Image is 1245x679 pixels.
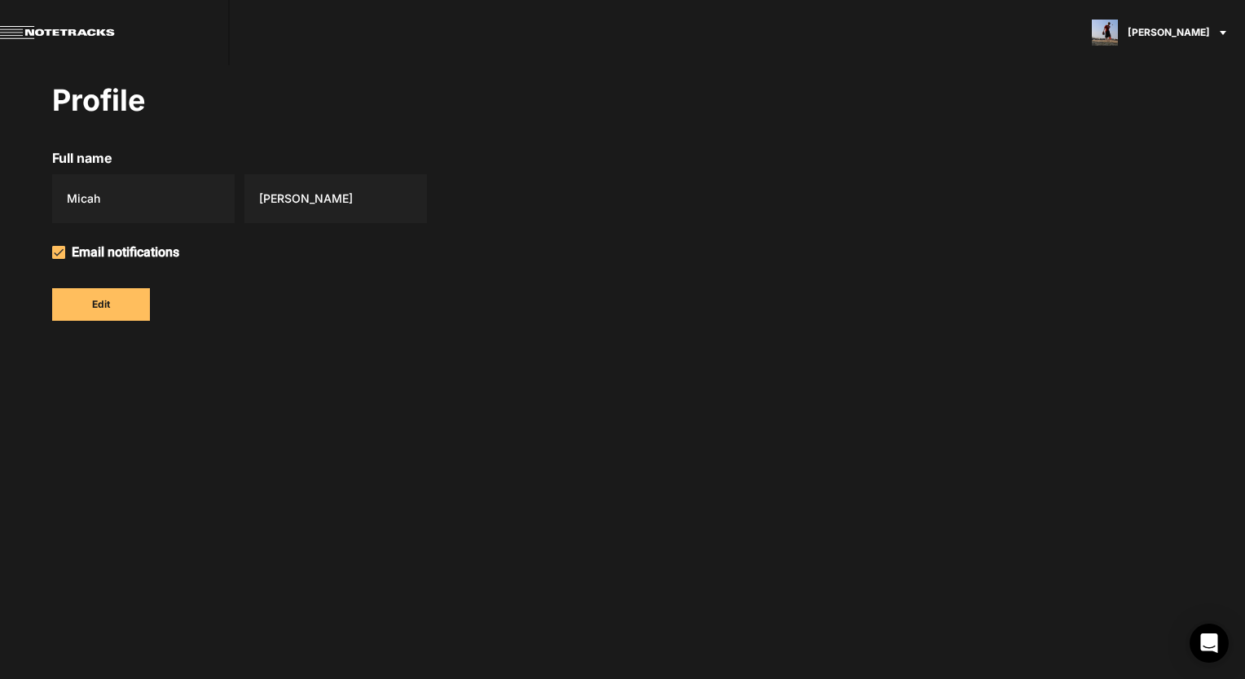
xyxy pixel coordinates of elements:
[52,174,235,223] input: First name
[52,148,112,168] label: Full name
[1128,25,1210,40] span: [PERSON_NAME]
[72,243,179,262] span: Email notifications
[52,288,150,321] button: Edit
[1190,624,1229,663] div: Open Intercom Messenger
[1092,20,1118,46] img: ACg8ocJ5zrP0c3SJl5dKscm-Goe6koz8A9fWD7dpguHuX8DX5VIxymM=s96-c
[244,174,427,223] input: Last name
